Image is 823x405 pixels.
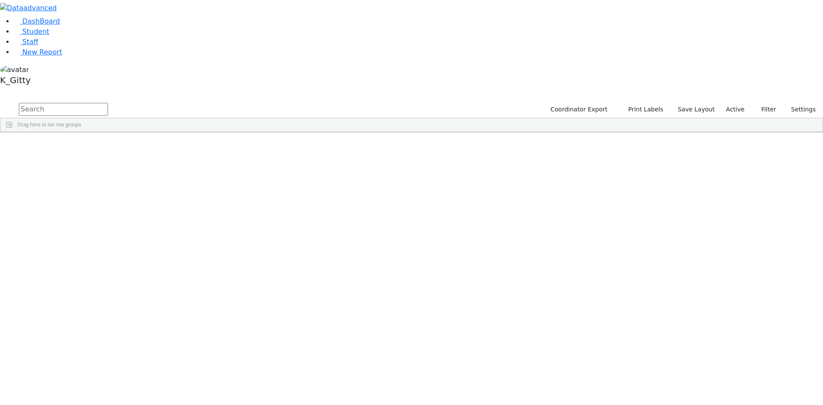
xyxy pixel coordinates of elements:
[22,48,62,56] span: New Report
[22,27,49,36] span: Student
[22,38,38,46] span: Staff
[545,103,611,116] button: Coordinator Export
[780,103,820,116] button: Settings
[618,103,667,116] button: Print Labels
[722,103,748,116] label: Active
[18,122,81,128] span: Drag here to set row groups
[674,103,718,116] button: Save Layout
[750,103,780,116] button: Filter
[14,38,38,46] a: Staff
[14,17,60,25] a: DashBoard
[14,27,49,36] a: Student
[14,48,62,56] a: New Report
[22,17,60,25] span: DashBoard
[19,103,108,116] input: Search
